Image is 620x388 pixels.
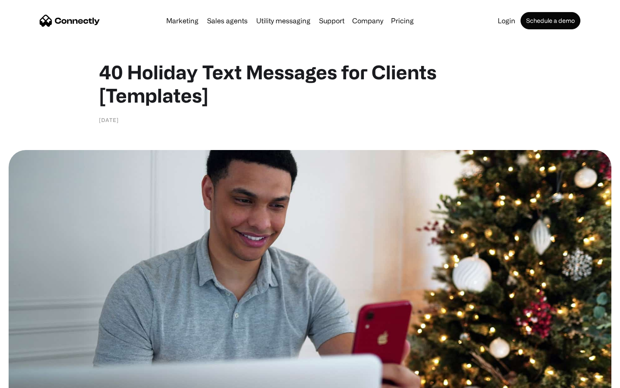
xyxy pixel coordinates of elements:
a: Support [316,17,348,24]
a: Login [494,17,519,24]
a: Marketing [163,17,202,24]
ul: Language list [17,373,52,385]
a: Sales agents [204,17,251,24]
h1: 40 Holiday Text Messages for Clients [Templates] [99,60,521,107]
a: Pricing [387,17,417,24]
a: Schedule a demo [521,12,580,29]
a: Utility messaging [253,17,314,24]
div: [DATE] [99,116,119,124]
div: Company [352,15,383,27]
aside: Language selected: English [9,373,52,385]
